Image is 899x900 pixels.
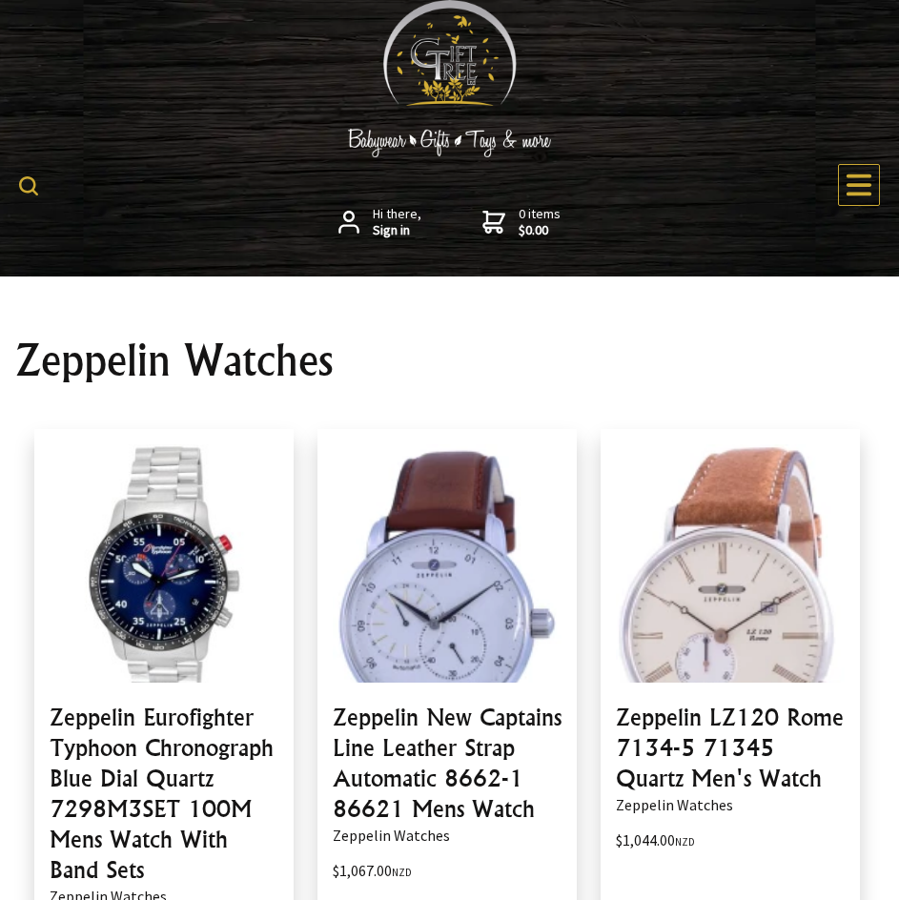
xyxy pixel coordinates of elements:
a: 0 items$0.00 [482,206,561,239]
strong: $0.00 [519,222,561,239]
span: 0 items [519,205,561,239]
img: product search [19,176,38,195]
h1: Zeppelin Watches [15,337,884,383]
strong: Sign in [373,222,421,239]
a: Hi there,Sign in [338,206,421,239]
span: Hi there, [373,206,421,239]
img: Babywear - Gifts - Toys & more [307,129,593,157]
